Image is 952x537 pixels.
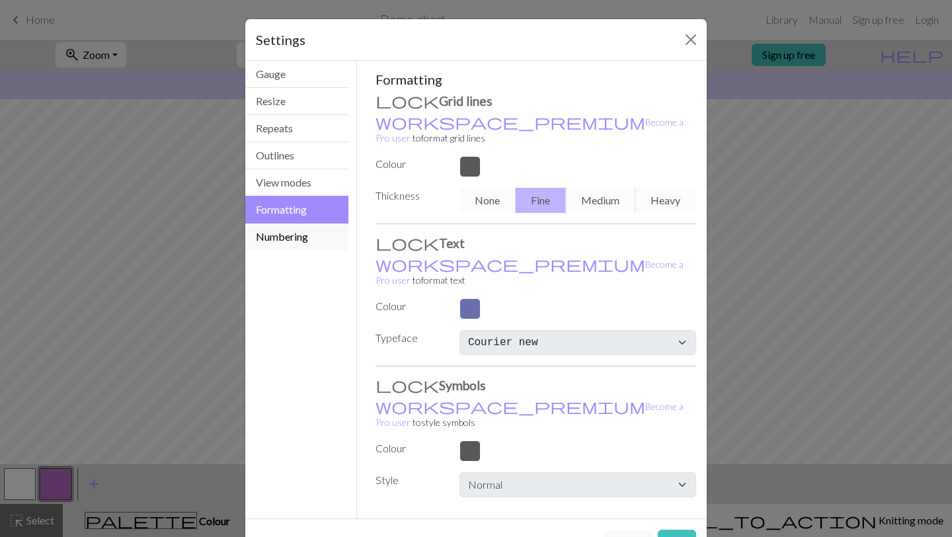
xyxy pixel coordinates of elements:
a: Become a Pro user [376,401,684,428]
label: Colour [368,156,452,172]
label: Thickness [368,188,452,208]
button: Numbering [245,224,348,250]
label: Colour [368,298,452,314]
button: Outlines [245,142,348,169]
span: workspace_premium [376,255,645,273]
label: Typeface [368,330,452,350]
h3: Grid lines [376,93,697,108]
button: Formatting [245,196,348,224]
small: to format text [376,259,684,286]
h5: Settings [256,30,305,50]
small: to format grid lines [376,116,684,144]
button: View modes [245,169,348,196]
a: Become a Pro user [376,259,684,286]
small: to style symbols [376,401,684,428]
a: Become a Pro user [376,116,684,144]
h3: Text [376,235,697,251]
button: Gauge [245,61,348,88]
button: Repeats [245,115,348,142]
span: workspace_premium [376,112,645,131]
h5: Formatting [376,71,697,87]
label: Colour [368,440,452,456]
button: Resize [245,88,348,115]
label: Style [368,472,452,492]
h3: Symbols [376,377,697,393]
button: Close [680,29,701,50]
span: workspace_premium [376,397,645,415]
